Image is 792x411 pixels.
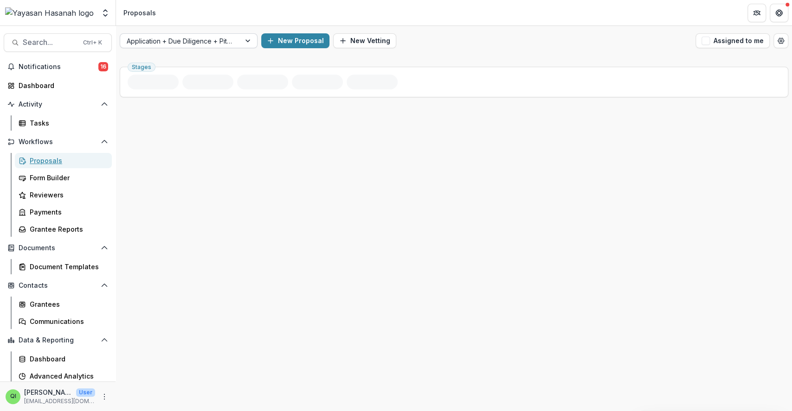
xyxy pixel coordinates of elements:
p: [PERSON_NAME] [24,387,72,397]
a: Document Templates [15,259,112,274]
div: Proposals [30,156,104,165]
a: Dashboard [15,351,112,367]
button: Notifications16 [4,59,112,74]
a: Communications [15,314,112,329]
p: User [76,388,95,397]
button: Open Documents [4,240,112,255]
a: Grantee Reports [15,221,112,237]
div: Qistina Izahan [10,393,16,399]
div: Payments [30,207,104,217]
button: Open Contacts [4,278,112,293]
button: More [99,391,110,402]
a: Proposals [15,153,112,168]
button: New Proposal [261,33,329,48]
button: Search... [4,33,112,52]
button: New Vetting [333,33,396,48]
button: Open Workflows [4,134,112,149]
span: Workflows [19,138,97,146]
button: Open Activity [4,97,112,112]
div: Communications [30,316,104,326]
p: [EMAIL_ADDRESS][DOMAIN_NAME] [24,397,95,405]
a: Form Builder [15,170,112,185]
span: Contacts [19,282,97,290]
span: Documents [19,244,97,252]
span: Search... [23,38,77,47]
a: Advanced Analytics [15,368,112,384]
a: Reviewers [15,187,112,202]
div: Ctrl + K [81,38,104,48]
button: Open entity switcher [99,4,112,22]
img: Yayasan Hasanah logo [5,7,94,19]
div: Dashboard [30,354,104,364]
button: Assigned to me [695,33,770,48]
button: Open table manager [773,33,788,48]
div: Proposals [123,8,156,18]
div: Advanced Analytics [30,371,104,381]
span: Activity [19,101,97,108]
div: Document Templates [30,262,104,272]
div: Grantees [30,299,104,309]
span: Stages [132,64,151,70]
a: Dashboard [4,78,112,93]
div: Form Builder [30,173,104,183]
div: Grantee Reports [30,224,104,234]
button: Partners [747,4,766,22]
div: Reviewers [30,190,104,200]
nav: breadcrumb [120,6,160,19]
button: Open Data & Reporting [4,333,112,348]
div: Dashboard [19,81,104,90]
button: Get Help [770,4,788,22]
a: Tasks [15,115,112,131]
div: Tasks [30,118,104,128]
a: Grantees [15,297,112,312]
span: Data & Reporting [19,336,97,344]
a: Payments [15,204,112,220]
span: 16 [98,62,108,71]
span: Notifications [19,63,98,71]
